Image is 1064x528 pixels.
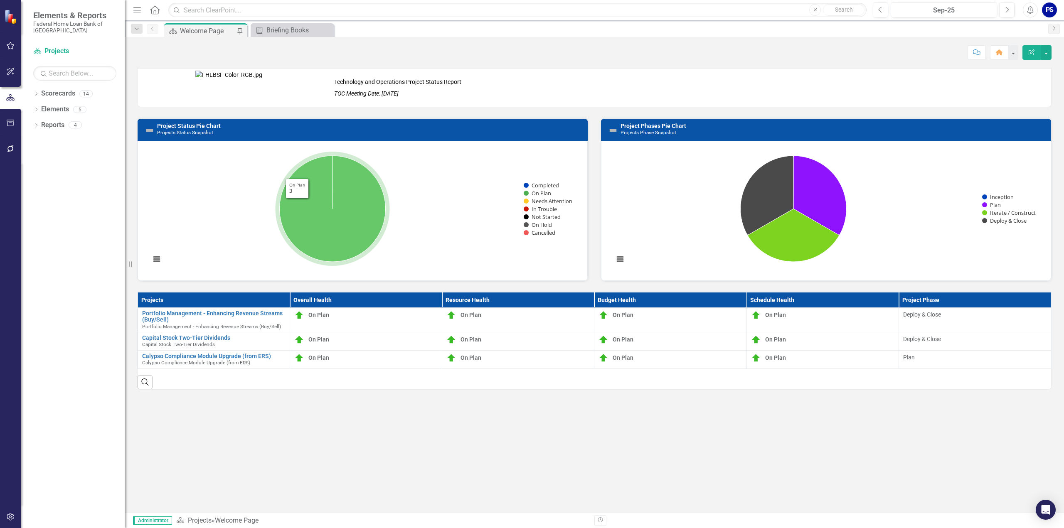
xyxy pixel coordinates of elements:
[180,26,235,36] div: Welcome Page
[461,336,481,343] span: On Plan
[253,25,332,35] a: Briefing Books
[195,71,275,105] img: FHLBSF-Color_RGB.jpg
[146,147,579,272] svg: Interactive chart
[79,90,93,97] div: 14
[334,90,399,97] em: TOC Meeting Date: [DATE]
[41,89,75,98] a: Scorecards
[334,78,1049,88] p: Technology and Operations Project Status Report
[899,350,1051,368] td: Double-Click to Edit
[442,307,594,332] td: Double-Click to Edit
[33,10,116,20] span: Elements & Reports
[899,332,1051,350] td: Double-Click to Edit
[741,156,794,235] path: Deploy & Close, 1.
[899,307,1051,332] td: Double-Click to Edit
[69,122,82,129] div: 4
[294,310,304,320] img: On Plan
[621,130,676,135] small: Projects Phase Snapshot
[765,354,786,361] span: On Plan
[4,10,19,24] img: ClearPoint Strategy
[442,332,594,350] td: Double-Click to Edit
[823,4,864,16] button: Search
[621,123,686,129] a: Project Phases Pie Chart
[748,209,839,262] path: Iterate / Construct, 1.
[598,353,608,363] img: On Plan
[308,336,329,343] span: On Plan
[982,217,1027,224] button: Show Deploy & Close
[188,516,212,524] a: Projects
[442,350,594,368] td: Double-Click to Edit
[765,311,786,318] span: On Plan
[894,5,994,15] div: Sep-25
[1036,500,1056,520] div: Open Intercom Messenger
[982,193,1013,201] button: Show Inception
[835,6,853,13] span: Search
[446,335,456,345] img: On Plan
[613,354,633,361] span: On Plan
[524,221,552,228] button: Show On Hold
[903,336,941,342] span: Deploy & Close
[751,353,761,363] img: On Plan
[746,332,899,350] td: Double-Click to Edit
[33,47,116,56] a: Projects
[308,311,329,318] span: On Plan
[157,130,213,135] small: Projects Status Snapshot
[290,307,442,332] td: Double-Click to Edit
[746,350,899,368] td: Double-Click to Edit
[524,182,559,189] button: Show Completed
[765,336,786,343] span: On Plan
[41,120,64,130] a: Reports
[138,350,290,368] td: Double-Click to Edit Right Click for Context Menu
[308,354,329,361] span: On Plan
[146,147,579,272] div: Chart. Highcharts interactive chart.
[33,20,116,34] small: Federal Home Loan Bank of [GEOGRAPHIC_DATA]
[524,213,560,221] button: Show Not Started
[133,516,172,525] span: Administrator
[594,332,746,350] td: Double-Click to Edit
[1042,2,1057,17] button: PS
[524,205,557,213] button: Show In Trouble
[594,307,746,332] td: Double-Click to Edit
[142,324,281,329] span: Portfolio Management - Enhancing Revenue Streams (Buy/Sell)
[461,311,481,318] span: On Plan
[176,516,588,526] div: »
[903,311,941,318] span: Deploy & Close
[215,516,259,524] div: Welcome Page
[614,253,626,265] button: View chart menu, Chart
[613,311,633,318] span: On Plan
[168,3,867,17] input: Search ClearPoint...
[903,354,915,361] span: Plan
[982,209,1035,216] button: Show Iterate / Construct
[157,123,221,129] a: Project Status Pie Chart
[138,332,290,350] td: Double-Click to Edit Right Click for Context Menu
[594,350,746,368] td: Double-Click to Edit
[266,25,332,35] div: Briefing Books
[891,2,997,17] button: Sep-25
[142,341,215,347] span: Capital Stock Two-Tier Dividends
[598,310,608,320] img: On Plan
[294,353,304,363] img: On Plan
[524,189,551,197] button: Show On Plan
[290,332,442,350] td: Double-Click to Edit
[294,335,304,345] img: On Plan
[461,354,481,361] span: On Plan
[73,106,86,113] div: 5
[33,66,116,81] input: Search Below...
[793,156,847,235] path: Plan, 1.
[41,105,69,114] a: Elements
[751,310,761,320] img: On Plan
[982,201,1001,209] button: Show Plan
[446,310,456,320] img: On Plan
[524,197,572,205] button: Show Needs Attention
[610,147,1043,272] svg: Interactive chart
[142,360,250,366] span: Calypso Compliance Module Upgrade (from ERS)
[610,147,1042,272] div: Chart. Highcharts interactive chart.
[608,125,618,135] img: Not Defined
[279,156,385,262] path: On Plan, 3.
[145,125,155,135] img: Not Defined
[613,336,633,343] span: On Plan
[746,307,899,332] td: Double-Click to Edit
[446,353,456,363] img: On Plan
[290,350,442,368] td: Double-Click to Edit
[138,307,290,332] td: Double-Click to Edit Right Click for Context Menu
